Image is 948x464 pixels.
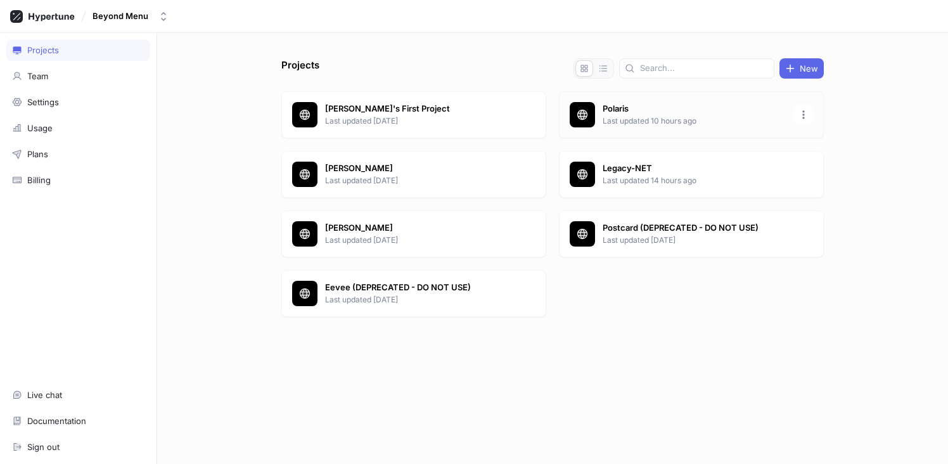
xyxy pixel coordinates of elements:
[6,410,150,432] a: Documentation
[281,58,319,79] p: Projects
[800,65,818,72] span: New
[27,71,48,81] div: Team
[325,103,509,115] p: [PERSON_NAME]'s First Project
[603,103,786,115] p: Polaris
[6,39,150,61] a: Projects
[603,162,786,175] p: Legacy-NET
[603,235,786,246] p: Last updated [DATE]
[325,115,509,127] p: Last updated [DATE]
[27,442,60,452] div: Sign out
[603,115,786,127] p: Last updated 10 hours ago
[325,222,509,235] p: [PERSON_NAME]
[6,143,150,165] a: Plans
[640,62,769,75] input: Search...
[27,45,59,55] div: Projects
[6,91,150,113] a: Settings
[27,149,48,159] div: Plans
[27,416,86,426] div: Documentation
[87,6,174,27] button: Beyond Menu
[6,117,150,139] a: Usage
[93,11,148,22] div: Beyond Menu
[325,294,509,306] p: Last updated [DATE]
[779,58,824,79] button: New
[6,65,150,87] a: Team
[27,97,59,107] div: Settings
[27,390,62,400] div: Live chat
[27,123,53,133] div: Usage
[325,281,509,294] p: Eevee (DEPRECATED - DO NOT USE)
[6,169,150,191] a: Billing
[603,175,786,186] p: Last updated 14 hours ago
[603,222,786,235] p: Postcard (DEPRECATED - DO NOT USE)
[325,235,509,246] p: Last updated [DATE]
[27,175,51,185] div: Billing
[325,175,509,186] p: Last updated [DATE]
[325,162,509,175] p: [PERSON_NAME]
